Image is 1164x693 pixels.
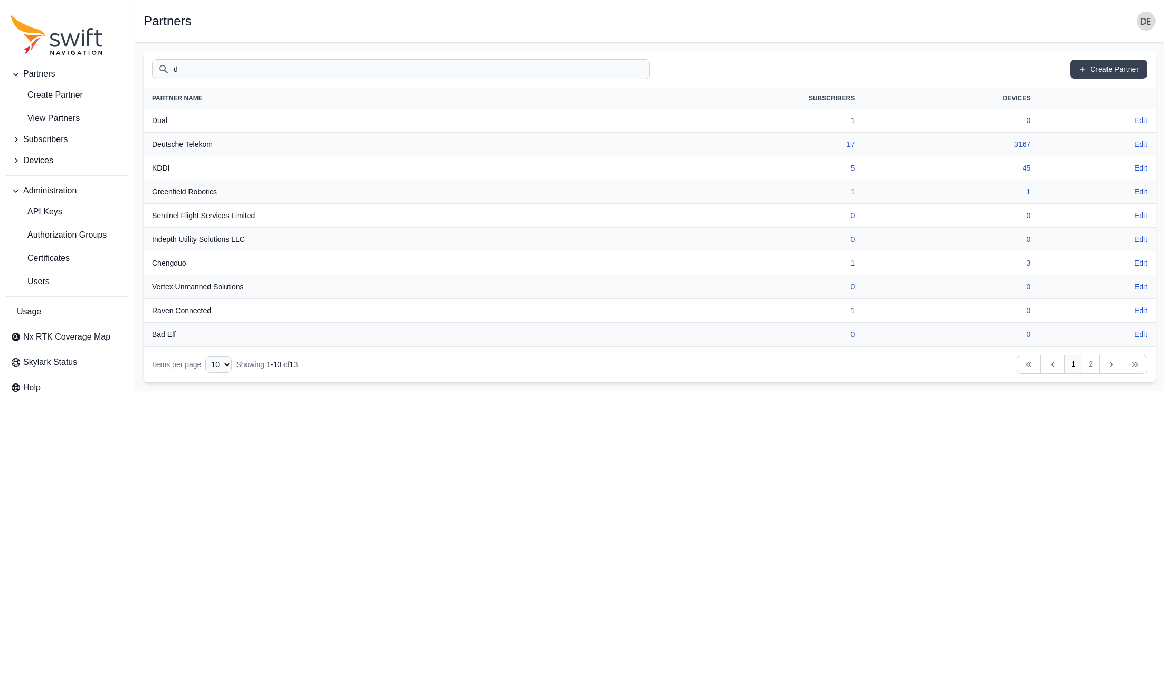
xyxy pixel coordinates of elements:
th: KDDI [144,156,616,180]
th: Devices [863,88,1039,109]
a: 2 [1082,355,1100,374]
span: Help [23,381,41,394]
span: Subscribers [23,133,68,146]
a: Nx RTK Coverage Map [6,326,128,348]
a: create-partner [6,85,128,106]
th: Greenfield Robotics [144,180,616,204]
a: Edit [1134,210,1147,221]
a: 0 [1026,211,1030,220]
a: 0 [1026,330,1030,339]
a: Create Partner [1070,60,1147,79]
a: Edit [1134,329,1147,340]
span: 1 - 10 [267,360,281,369]
a: View Partners [6,108,128,129]
span: API Keys [11,205,62,218]
th: Raven Connected [144,299,616,323]
a: Edit [1134,305,1147,316]
th: Dual [144,109,616,133]
a: Users [6,271,128,292]
button: Administration [6,180,128,201]
a: Authorization Groups [6,224,128,246]
span: Authorization Groups [11,229,107,241]
a: 45 [1023,164,1031,172]
a: 1 [850,306,855,315]
span: Certificates [11,252,70,265]
th: Indepth Utility Solutions LLC [144,228,616,251]
h1: Partners [144,15,192,27]
a: 1 [850,188,855,196]
a: 0 [1026,306,1030,315]
nav: Table navigation [144,346,1156,382]
th: Chengduo [144,251,616,275]
span: Partners [23,68,55,80]
button: Partners [6,63,128,85]
span: Usage [17,305,41,318]
span: Administration [23,184,77,197]
select: Display Limit [205,356,232,373]
span: 13 [290,360,298,369]
span: Skylark Status [23,356,77,369]
a: Help [6,377,128,398]
a: 0 [1026,116,1030,125]
a: Edit [1134,115,1147,126]
a: Edit [1134,186,1147,197]
div: Showing of [236,359,298,370]
th: Deutsche Telekom [144,133,616,156]
th: Bad Elf [144,323,616,346]
a: 3 [1026,259,1030,267]
th: Vertex Unmanned Solutions [144,275,616,299]
img: user photo [1137,12,1156,31]
button: Devices [6,150,128,171]
a: 1 [850,116,855,125]
input: Search [152,59,650,79]
a: Edit [1134,139,1147,149]
a: Certificates [6,248,128,269]
span: View Partners [11,112,80,125]
a: 0 [850,235,855,244]
a: Skylark Status [6,352,128,373]
a: 3167 [1014,140,1030,148]
th: Sentinel Flight Services Limited [144,204,616,228]
a: Edit [1134,258,1147,268]
a: 5 [850,164,855,172]
a: API Keys [6,201,128,222]
a: 0 [1026,283,1030,291]
a: 17 [847,140,855,148]
a: 1 [1064,355,1082,374]
a: 0 [1026,235,1030,244]
a: Edit [1134,234,1147,245]
a: 0 [850,330,855,339]
span: Items per page [152,360,201,369]
span: Create Partner [11,89,83,101]
a: Edit [1134,282,1147,292]
a: Edit [1134,163,1147,173]
th: Partner Name [144,88,616,109]
a: 1 [1026,188,1030,196]
a: Usage [6,301,128,322]
a: 1 [850,259,855,267]
th: Subscribers [616,88,863,109]
span: Users [11,275,50,288]
span: Devices [23,154,53,167]
button: Subscribers [6,129,128,150]
a: 0 [850,283,855,291]
span: Nx RTK Coverage Map [23,331,110,343]
a: 0 [850,211,855,220]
